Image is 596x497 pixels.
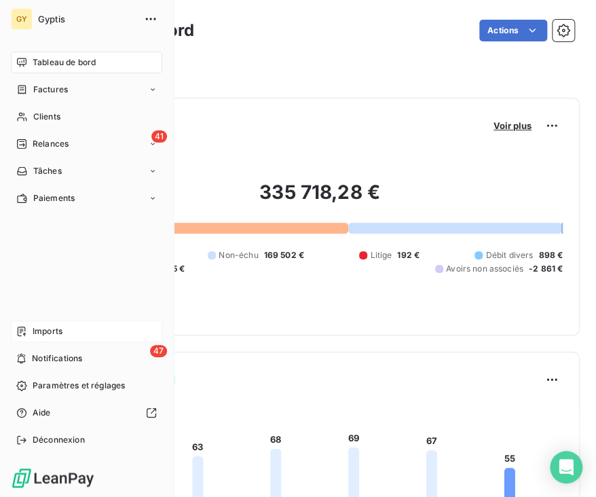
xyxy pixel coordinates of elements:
button: Voir plus [489,119,536,132]
h2: 335 718,28 € [77,180,563,218]
span: Litige [370,249,392,261]
span: Aide [33,407,51,419]
span: -2 861 € [529,263,563,275]
span: Avoirs non associés [446,263,523,275]
span: Paramètres et réglages [33,380,125,392]
span: 169 502 € [264,249,304,261]
span: 41 [151,130,167,143]
span: Déconnexion [33,434,85,446]
span: 192 € [397,249,420,261]
span: Tableau de bord [33,56,96,69]
span: Factures [33,84,68,96]
span: Non-échu [219,249,258,261]
span: Voir plus [493,120,532,131]
span: Paiements [33,192,75,204]
span: Débit divers [485,249,533,261]
span: Relances [33,138,69,150]
span: Tâches [33,165,62,177]
span: Notifications [32,352,82,365]
button: Actions [479,20,547,41]
span: 47 [150,345,167,357]
span: 898 € [538,249,563,261]
span: Gyptis [38,14,136,24]
div: GY [11,8,33,30]
span: Clients [33,111,60,123]
img: Logo LeanPay [11,467,95,489]
div: Open Intercom Messenger [550,451,582,483]
a: Aide [11,402,162,424]
span: Imports [33,325,62,337]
